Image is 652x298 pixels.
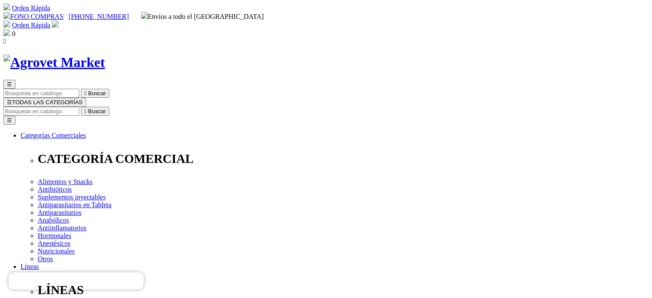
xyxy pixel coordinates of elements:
[3,107,79,116] input: Buscar
[3,98,86,107] button: ☰TODAS LAS CATEGORÍAS
[7,99,12,105] span: ☰
[12,30,15,37] span: 0
[52,21,59,27] img: user.svg
[38,232,71,239] a: Hormonales
[88,90,106,96] span: Buscar
[38,201,111,208] a: Antiparasitarios en Tableta
[69,13,129,20] a: [PHONE_NUMBER]
[141,13,264,20] span: Envíos a todo el [GEOGRAPHIC_DATA]
[3,13,63,20] a: FONO COMPRAS
[84,90,87,96] i: 
[3,21,10,27] img: shopping-cart.svg
[3,54,105,70] img: Agrovet Market
[3,12,10,19] img: phone.svg
[3,38,6,45] i: 
[81,107,109,116] button:  Buscar
[21,132,86,139] a: Categorías Comerciales
[38,224,87,232] a: Antiinflamatorios
[3,89,79,98] input: Buscar
[81,89,109,98] button:  Buscar
[141,12,148,19] img: delivery-truck.svg
[3,116,15,125] button: ☰
[38,283,649,297] p: LÍNEAS
[21,263,39,270] a: Líneas
[38,217,69,224] a: Anabólicos
[52,21,59,29] a: Acceda a su cuenta de cliente
[38,178,93,185] a: Alimentos y Snacks
[38,186,72,193] a: Antibióticos
[12,21,50,29] a: Orden Rápida
[84,108,87,114] i: 
[38,152,649,166] p: CATEGORÍA COMERCIAL
[9,272,144,289] iframe: Brevo live chat
[38,255,53,262] a: Otros
[38,240,70,247] a: Anestésicos
[3,80,15,89] button: ☰
[12,4,50,12] a: Orden Rápida
[3,3,10,10] img: shopping-cart.svg
[38,209,81,216] a: Antiparasitarios
[7,81,12,87] span: ☰
[3,29,10,36] img: shopping-bag.svg
[88,108,106,114] span: Buscar
[38,247,75,255] a: Nutricionales
[38,193,106,201] a: Suplementos inyectables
